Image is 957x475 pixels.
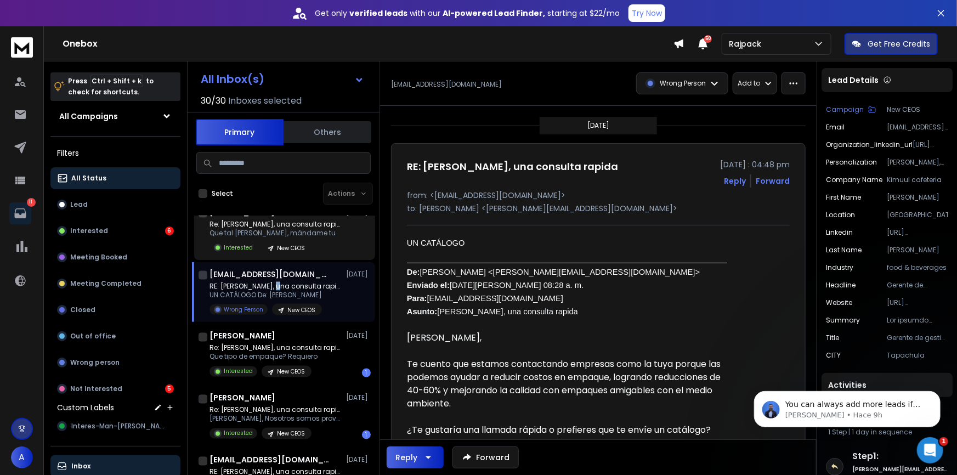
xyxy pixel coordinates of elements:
h1: All Inbox(s) [201,73,264,84]
p: [PERSON_NAME] [887,193,948,202]
p: from: <[EMAIL_ADDRESS][DOMAIN_NAME]> [407,190,790,201]
p: Closed [70,306,95,314]
p: [DATE] [346,394,371,403]
button: All Campaigns [50,105,180,127]
p: Campaign [826,105,864,114]
button: Reply [387,446,444,468]
b: Para: [407,294,427,303]
p: Wrong person [70,358,120,367]
b: Asunto: [407,307,437,316]
p: CITY [826,351,841,360]
button: A [11,446,33,468]
p: Rajpack [729,38,766,49]
p: [DATE] : 04:48 pm [720,159,790,170]
p: Try Now [632,8,662,19]
p: [DATE] [587,121,609,130]
p: location [826,211,855,219]
p: Lor ipsumdo sitametc Ad-elit, s doeius tempo inci ut 450% Laboreetdol, magnaaliquae adm veniamqu ... [887,316,948,325]
p: [EMAIL_ADDRESS][DOMAIN_NAME] [887,123,948,132]
p: Company Name [826,176,882,184]
p: Last Name [826,246,862,255]
p: Lead [70,200,88,209]
iframe: Intercom notifications mensaje [738,368,957,445]
p: linkedin [826,228,853,237]
p: [GEOGRAPHIC_DATA] [887,211,948,219]
button: Get Free Credits [845,33,938,55]
p: [PERSON_NAME], veo que eres Gerente de gestión y Fundador de Ki-múul, excelente. Fíjate que ayuda... [887,158,948,167]
p: [EMAIL_ADDRESS][DOMAIN_NAME] [391,80,502,89]
p: Gerente de gestión y Fundador [887,281,948,290]
p: [URL][DOMAIN_NAME] [913,140,948,149]
div: Reply [395,452,417,463]
p: Lead Details [828,75,879,86]
p: Re: [PERSON_NAME], una consulta rapida [209,220,341,229]
div: 6 [165,227,174,235]
p: [PERSON_NAME], [407,331,727,344]
img: logo [11,37,33,58]
p: website [826,298,852,307]
p: Interested [224,429,253,438]
p: Inbox [71,462,90,471]
p: headline [826,281,856,290]
p: Interested [70,227,108,235]
p: title [826,333,839,342]
button: All Inbox(s) [192,68,373,90]
button: Wrong person [50,352,180,374]
p: New CEOS [277,368,305,376]
button: Interested6 [50,220,180,242]
b: Enviado el: [407,281,450,290]
span: 50 [704,35,712,43]
p: to: [PERSON_NAME] <[PERSON_NAME][EMAIL_ADDRESS][DOMAIN_NAME]> [407,203,790,214]
p: Meeting Completed [70,279,141,288]
p: Re: [PERSON_NAME], una consulta rapida [209,406,341,415]
h1: RE: [PERSON_NAME], una consulta rapida [407,159,618,174]
button: Not Interested5 [50,378,180,400]
p: Gerente de gestin y Fundador [887,333,948,342]
p: [PERSON_NAME] [887,246,948,255]
button: Forward [452,446,519,468]
p: UN CATÁLOGO De: [PERSON_NAME] [209,291,341,299]
p: 11 [27,198,36,207]
p: [DATE] [346,456,371,465]
p: Meeting Booked [70,253,127,262]
button: Lead [50,194,180,216]
span: 30 / 30 [201,94,226,108]
div: 1 [362,431,371,439]
p: industry [826,263,853,272]
p: Te cuento que estamos contactando empresas como la tuya porque las podemos ayudar a reducir costo... [407,358,727,410]
h3: Inboxes selected [228,94,302,108]
button: Primary [196,119,284,145]
p: [URL][DOMAIN_NAME][PERSON_NAME] [887,228,948,237]
strong: verified leads [349,8,407,19]
p: Que tipo de empaque? Requiero [209,353,341,361]
strong: AI-powered Lead Finder, [443,8,545,19]
button: Meeting Completed [50,273,180,295]
button: Closed [50,299,180,321]
button: Meeting Booked [50,246,180,268]
p: All Status [71,174,106,183]
p: Get Free Credits [868,38,930,49]
p: Wrong Person [224,306,263,314]
p: Not Interested [70,384,122,393]
button: Out of office [50,325,180,347]
p: Personalization [826,158,877,167]
a: 11 [9,202,31,224]
p: New CEOS [887,105,948,114]
button: All Status [50,167,180,189]
h1: [EMAIL_ADDRESS][DOMAIN_NAME] [209,269,330,280]
p: [PERSON_NAME], Nosotros somos proveedores de [209,415,341,423]
iframe: Intercom live chat [917,437,943,463]
button: Others [284,120,371,144]
h1: [PERSON_NAME] [209,331,275,342]
p: [DATE] [346,332,371,341]
p: Email [826,123,845,132]
button: Reply [724,176,746,186]
h6: Step 1 : [852,450,948,463]
button: Campaign [826,105,876,114]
